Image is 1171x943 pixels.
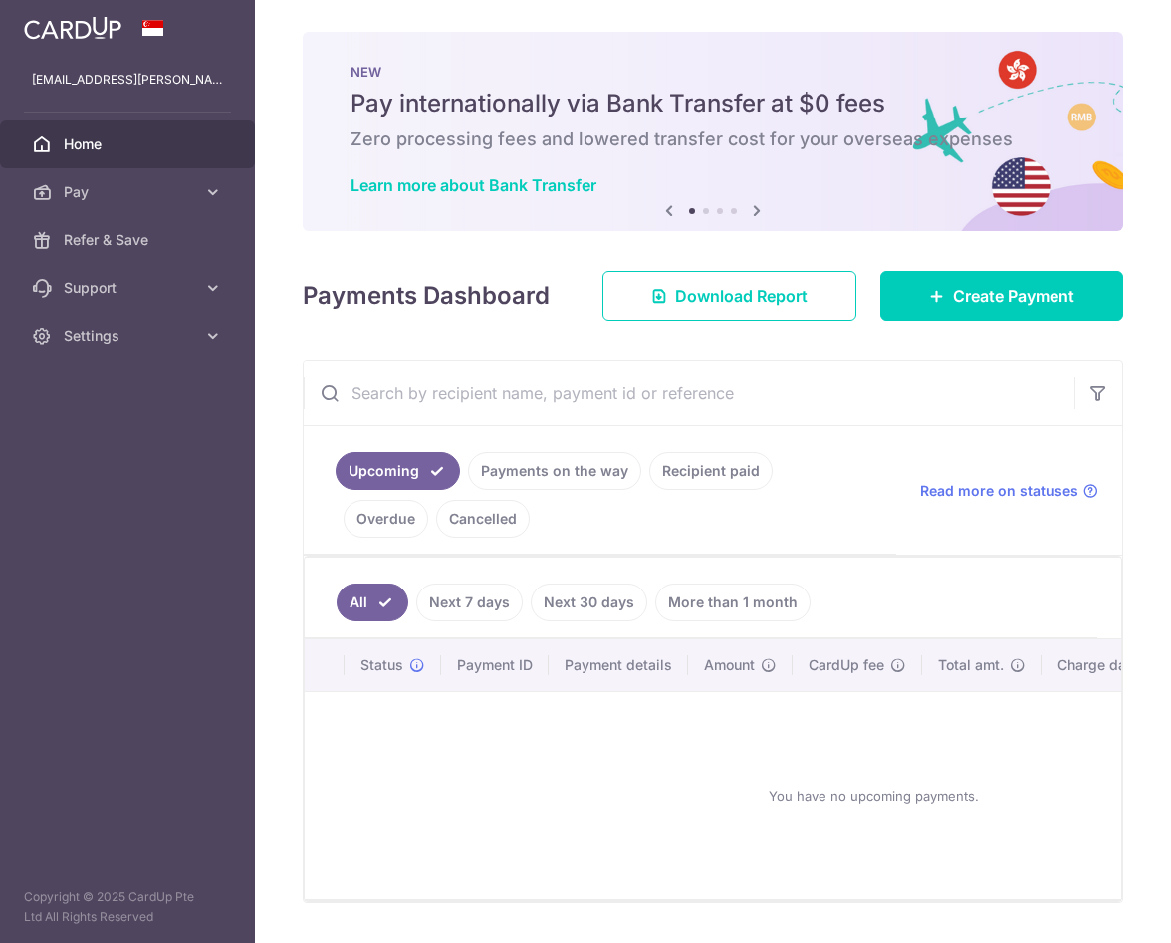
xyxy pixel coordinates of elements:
span: Create Payment [953,284,1074,308]
span: Total amt. [938,655,1004,675]
a: Cancelled [436,500,530,538]
span: Download Report [675,284,808,308]
h5: Pay internationally via Bank Transfer at $0 fees [351,88,1075,119]
a: Create Payment [880,271,1123,321]
a: Recipient paid [649,452,773,490]
span: Support [64,278,195,298]
th: Payment ID [441,639,549,691]
a: Upcoming [336,452,460,490]
a: Next 30 days [531,584,647,621]
span: CardUp fee [809,655,884,675]
span: Home [64,134,195,154]
span: Refer & Save [64,230,195,250]
a: Overdue [344,500,428,538]
a: Download Report [602,271,856,321]
span: Pay [64,182,195,202]
p: [EMAIL_ADDRESS][PERSON_NAME][DOMAIN_NAME] [32,70,223,90]
span: Status [360,655,403,675]
a: Read more on statuses [920,481,1098,501]
a: All [337,584,408,621]
input: Search by recipient name, payment id or reference [304,361,1074,425]
a: Learn more about Bank Transfer [351,175,596,195]
a: Payments on the way [468,452,641,490]
img: CardUp [24,16,121,40]
h6: Zero processing fees and lowered transfer cost for your overseas expenses [351,127,1075,151]
span: Amount [704,655,755,675]
img: Bank transfer banner [303,32,1123,231]
a: More than 1 month [655,584,811,621]
h4: Payments Dashboard [303,278,550,314]
span: Settings [64,326,195,346]
th: Payment details [549,639,688,691]
p: NEW [351,64,1075,80]
a: Next 7 days [416,584,523,621]
span: Charge date [1057,655,1139,675]
span: Read more on statuses [920,481,1078,501]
